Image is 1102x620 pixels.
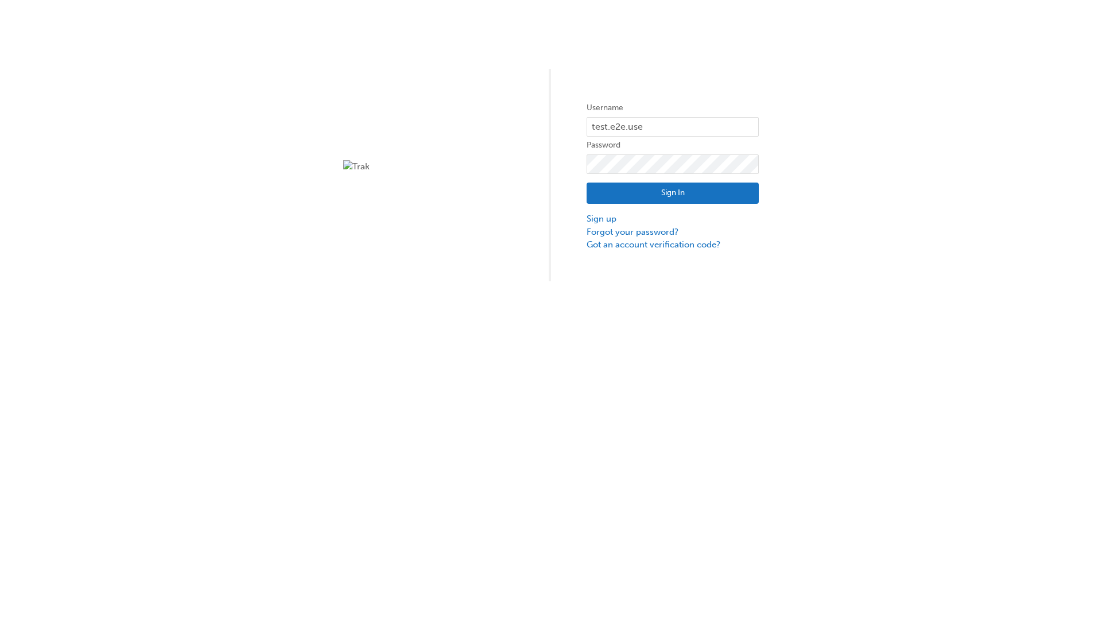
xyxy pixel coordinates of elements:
[587,212,759,226] a: Sign up
[587,101,759,115] label: Username
[587,138,759,152] label: Password
[587,226,759,239] a: Forgot your password?
[587,238,759,251] a: Got an account verification code?
[587,183,759,204] button: Sign In
[343,160,515,173] img: Trak
[587,117,759,137] input: Username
